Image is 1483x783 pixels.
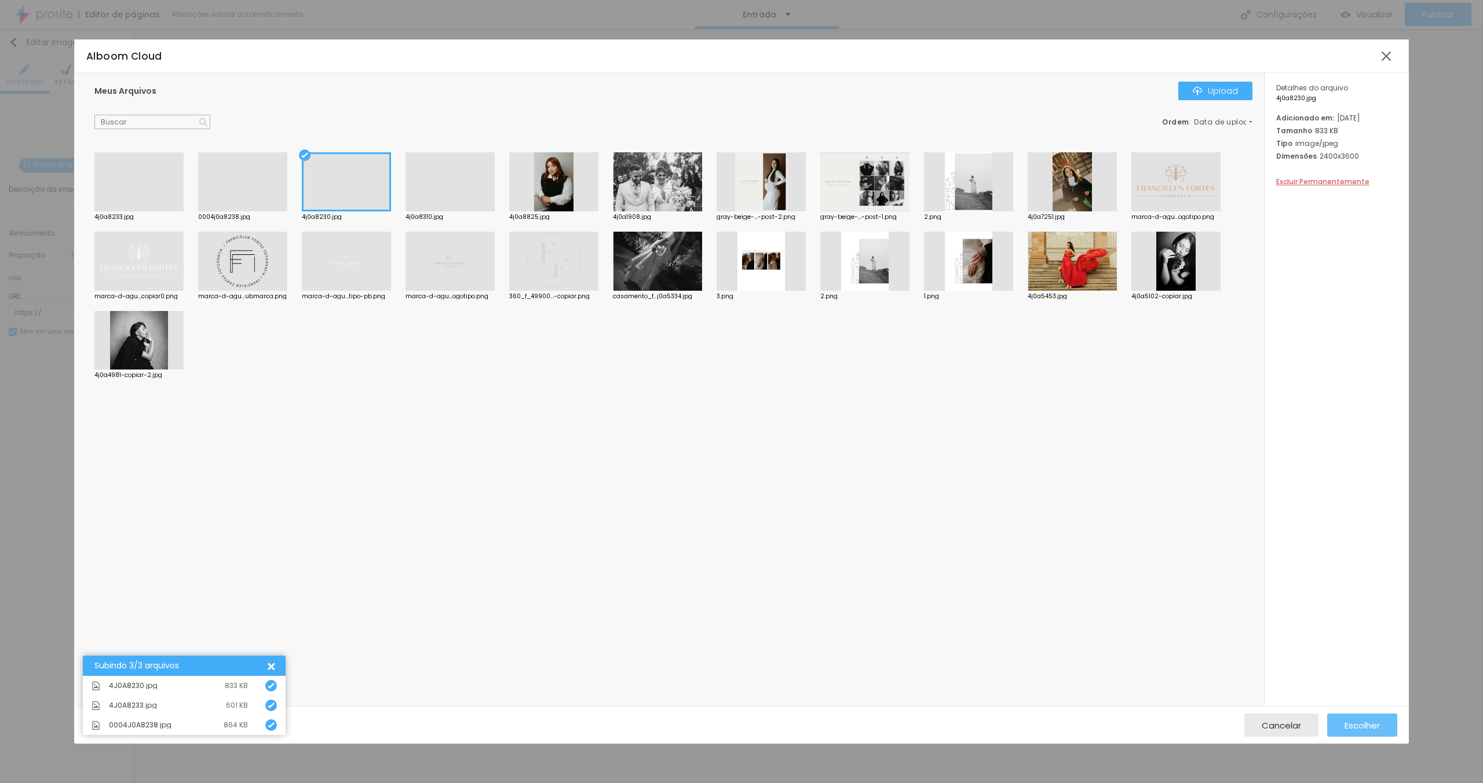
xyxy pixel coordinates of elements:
div: 4j0a8230.jpg [302,214,391,220]
input: Buscar [94,115,210,130]
span: Tipo [1276,138,1292,148]
button: Cancelar [1244,714,1318,737]
span: Data de upload [1194,119,1254,126]
div: marca-d-agu...tipo-pb.png [302,294,391,299]
div: casamento_f...j0a5334.jpg [613,294,702,299]
div: 4j0a8310.jpg [406,214,495,220]
span: Meus Arquivos [94,85,156,97]
img: Icone [92,721,100,730]
div: 0004j0a8238.jpg [198,214,287,220]
span: Tamanho [1276,126,1312,136]
div: 2.png [820,294,909,299]
div: 4j0a8825.jpg [509,214,598,220]
img: Icone [268,722,275,729]
div: gray-beige-...-post-1.png [820,214,909,220]
img: Icone [199,118,207,126]
span: 4j0a8230.jpg [1276,96,1397,101]
div: 4j0a5102-copiar.jpg [1131,294,1221,299]
span: Alboom Cloud [86,49,162,63]
div: 3.png [717,294,806,299]
div: 4j0a4981-copiar-2.jpg [94,372,184,378]
div: 4j0a8233.jpg [94,214,184,220]
div: 833 KB [1276,126,1397,136]
span: Detalhes do arquivo [1276,83,1348,93]
span: 0004J0A8238.jpg [109,722,171,729]
div: 4j0a1908.jpg [613,214,702,220]
div: 2.png [924,214,1013,220]
span: Excluir Permanentemente [1276,177,1369,186]
img: Icone [1193,86,1202,96]
span: Adicionado em: [1276,113,1334,123]
div: 1.png [924,294,1013,299]
div: 2400x3600 [1276,151,1397,161]
div: marca-d-agu...ubmarca.png [198,294,287,299]
div: Subindo 3/3 arquivos [94,661,265,670]
div: 360_f_49900...-copiar.png [509,294,598,299]
span: Dimensões [1276,151,1317,161]
span: Escolher [1345,720,1380,730]
button: Escolher [1327,714,1397,737]
div: 601 KB [226,702,248,709]
div: marca-d-agu...ogotipo.png [406,294,495,299]
div: marca-d-agu...copiar0.png [94,294,184,299]
div: Upload [1193,86,1238,96]
img: Icone [92,682,100,690]
div: 4j0a7251.jpg [1028,214,1117,220]
span: 4J0A8233.jpg [109,702,157,709]
img: Icone [92,701,100,710]
span: Cancelar [1262,720,1301,730]
span: 4J0A8230.jpg [109,682,158,689]
div: image/jpeg [1276,138,1397,148]
div: marca-d-agu...ogotipo.png [1131,214,1221,220]
button: IconeUpload [1178,82,1252,100]
div: [DATE] [1276,113,1397,123]
div: 833 KB [225,682,248,689]
img: Icone [268,702,275,709]
div: : [1162,119,1252,126]
img: Icone [268,682,275,689]
div: 4j0a5453.jpg [1028,294,1117,299]
div: gray-beige-...-post-2.png [717,214,806,220]
span: Ordem [1162,117,1189,127]
div: 864 KB [224,722,248,729]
